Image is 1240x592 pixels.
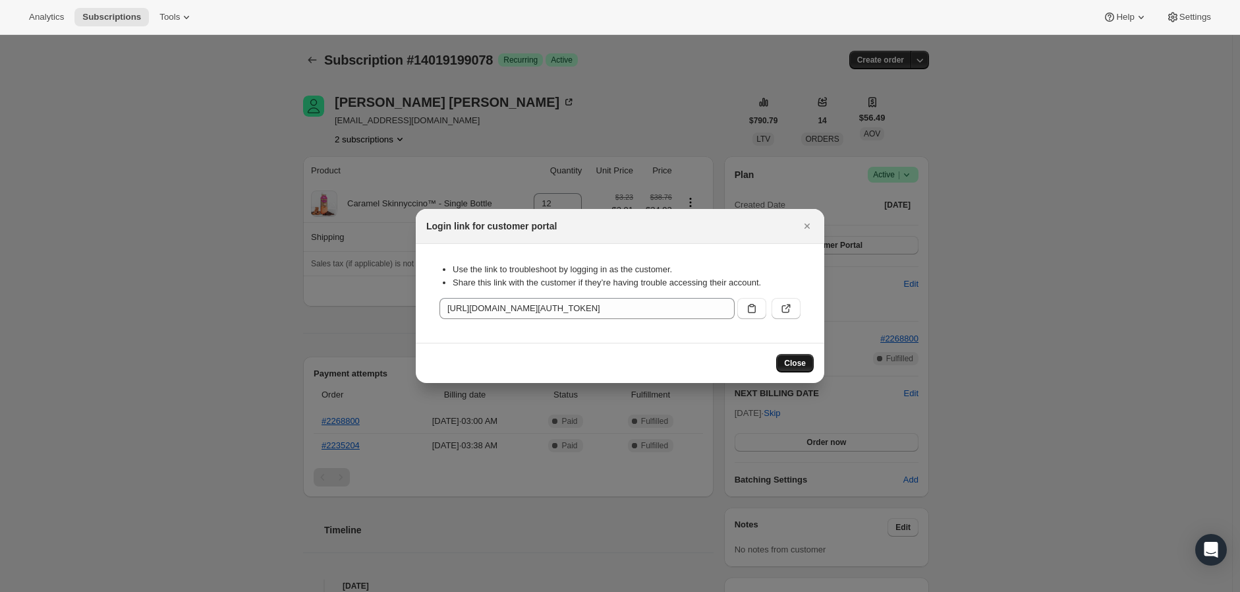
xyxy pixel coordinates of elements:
li: Use the link to troubleshoot by logging in as the customer. [453,263,801,276]
span: Analytics [29,12,64,22]
button: Help [1095,8,1155,26]
button: Tools [152,8,201,26]
span: Tools [159,12,180,22]
button: Analytics [21,8,72,26]
button: Close [798,217,816,235]
button: Close [776,354,814,372]
span: Settings [1179,12,1211,22]
div: Open Intercom Messenger [1195,534,1227,566]
h2: Login link for customer portal [426,220,557,233]
span: Subscriptions [82,12,141,22]
span: Close [784,358,806,369]
li: Share this link with the customer if they’re having trouble accessing their account. [453,276,801,289]
span: Help [1116,12,1134,22]
button: Settings [1158,8,1219,26]
button: Subscriptions [74,8,149,26]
